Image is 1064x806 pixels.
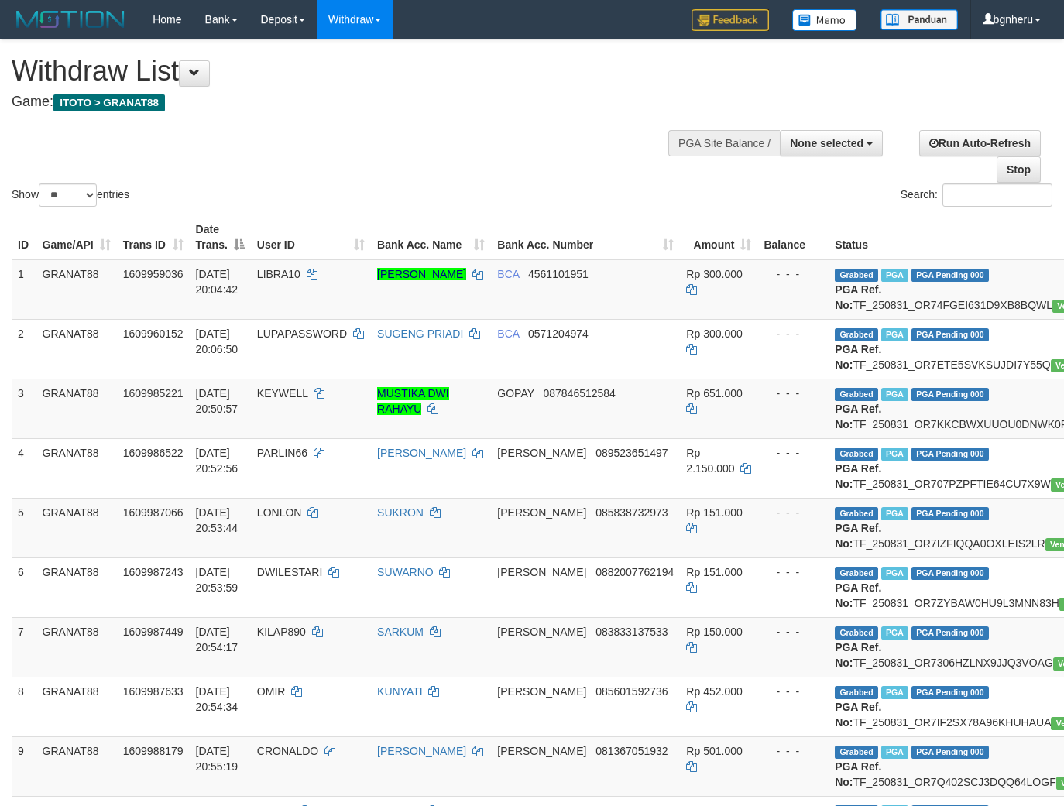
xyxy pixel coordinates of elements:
span: Copy 089523651497 to clipboard [595,447,668,459]
td: GRANAT88 [36,677,117,736]
a: Stop [997,156,1041,183]
span: Rp 300.000 [686,328,742,340]
input: Search: [942,183,1052,207]
span: Marked by bgnabdullah [881,686,908,699]
b: PGA Ref. No: [835,283,881,311]
span: Marked by bgnabdullah [881,567,908,580]
img: panduan.png [880,9,958,30]
div: - - - [764,564,822,580]
span: PGA Pending [911,507,989,520]
span: PGA Pending [911,626,989,640]
span: [DATE] 20:52:56 [196,447,239,475]
td: 4 [12,438,36,498]
a: [PERSON_NAME] [377,268,466,280]
div: - - - [764,505,822,520]
span: Rp 651.000 [686,387,742,400]
span: OMIR [257,685,286,698]
span: Rp 2.150.000 [686,447,734,475]
span: 1609960152 [123,328,184,340]
span: Grabbed [835,567,878,580]
span: 1609987633 [123,685,184,698]
span: Marked by bgnabdullah [881,448,908,461]
div: - - - [764,743,822,759]
span: PARLIN66 [257,447,307,459]
span: [DATE] 20:54:34 [196,685,239,713]
label: Search: [901,183,1052,207]
span: Grabbed [835,507,878,520]
td: GRANAT88 [36,736,117,796]
span: Rp 150.000 [686,626,742,638]
td: 9 [12,736,36,796]
td: 7 [12,617,36,677]
img: Button%20Memo.svg [792,9,857,31]
b: PGA Ref. No: [835,343,881,371]
span: [DATE] 20:06:50 [196,328,239,355]
div: - - - [764,326,822,341]
span: Copy 085838732973 to clipboard [595,506,668,519]
td: GRANAT88 [36,438,117,498]
span: KILAP890 [257,626,306,638]
span: Copy 083833137533 to clipboard [595,626,668,638]
div: - - - [764,624,822,640]
td: 5 [12,498,36,557]
span: CRONALDO [257,745,318,757]
span: [DATE] 20:54:17 [196,626,239,653]
span: KEYWELL [257,387,308,400]
a: KUNYATI [377,685,423,698]
span: LIBRA10 [257,268,300,280]
h1: Withdraw List [12,56,694,87]
a: Run Auto-Refresh [919,130,1041,156]
td: 3 [12,379,36,438]
td: GRANAT88 [36,498,117,557]
b: PGA Ref. No: [835,760,881,788]
span: [DATE] 20:53:44 [196,506,239,534]
b: PGA Ref. No: [835,462,881,490]
a: SUKRON [377,506,424,519]
span: Copy 0882007762194 to clipboard [595,566,674,578]
b: PGA Ref. No: [835,403,881,430]
span: Rp 151.000 [686,566,742,578]
a: SUWARNO [377,566,434,578]
span: BCA [497,328,519,340]
span: Copy 087846512584 to clipboard [543,387,615,400]
span: 1609987066 [123,506,184,519]
span: Grabbed [835,328,878,341]
td: GRANAT88 [36,379,117,438]
span: Marked by bgnabdullah [881,746,908,759]
span: Rp 452.000 [686,685,742,698]
img: MOTION_logo.png [12,8,129,31]
b: PGA Ref. No: [835,522,881,550]
span: GOPAY [497,387,534,400]
span: LUPAPASSWORD [257,328,347,340]
span: PGA Pending [911,567,989,580]
span: 1609986522 [123,447,184,459]
td: GRANAT88 [36,617,117,677]
span: PGA Pending [911,269,989,282]
a: [PERSON_NAME] [377,745,466,757]
td: 6 [12,557,36,617]
b: PGA Ref. No: [835,701,881,729]
a: SARKUM [377,626,424,638]
span: None selected [790,137,863,149]
span: PGA Pending [911,746,989,759]
th: Amount: activate to sort column ascending [680,215,757,259]
th: Bank Acc. Name: activate to sort column ascending [371,215,491,259]
span: [DATE] 20:04:42 [196,268,239,296]
img: Feedback.jpg [692,9,769,31]
span: [PERSON_NAME] [497,447,586,459]
label: Show entries [12,183,129,207]
span: Marked by bgndara [881,269,908,282]
span: 1609985221 [123,387,184,400]
span: 1609987243 [123,566,184,578]
th: Trans ID: activate to sort column ascending [117,215,190,259]
span: [DATE] 20:50:57 [196,387,239,415]
select: Showentries [39,183,97,207]
span: Grabbed [835,686,878,699]
button: None selected [780,130,883,156]
span: Rp 300.000 [686,268,742,280]
span: Marked by bgnabdullah [881,388,908,401]
span: BCA [497,268,519,280]
span: Rp 501.000 [686,745,742,757]
a: MUSTIKA DWI RAHAYU [377,387,449,415]
span: PGA Pending [911,686,989,699]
